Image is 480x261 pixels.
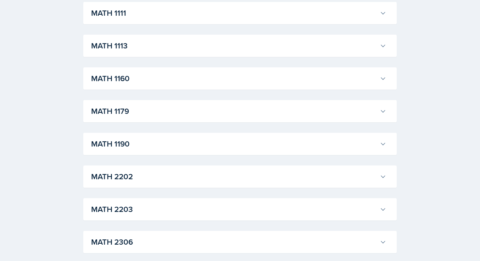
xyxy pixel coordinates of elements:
[90,137,388,151] button: MATH 1190
[90,169,388,184] button: MATH 2202
[90,202,388,217] button: MATH 2203
[91,73,377,84] h3: MATH 1160
[91,7,377,19] h3: MATH 1111
[90,39,388,53] button: MATH 1113
[91,236,377,248] h3: MATH 2306
[90,104,388,118] button: MATH 1179
[91,138,377,150] h3: MATH 1190
[90,71,388,86] button: MATH 1160
[91,203,377,215] h3: MATH 2203
[91,105,377,117] h3: MATH 1179
[91,171,377,183] h3: MATH 2202
[91,40,377,52] h3: MATH 1113
[90,235,388,249] button: MATH 2306
[90,6,388,20] button: MATH 1111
